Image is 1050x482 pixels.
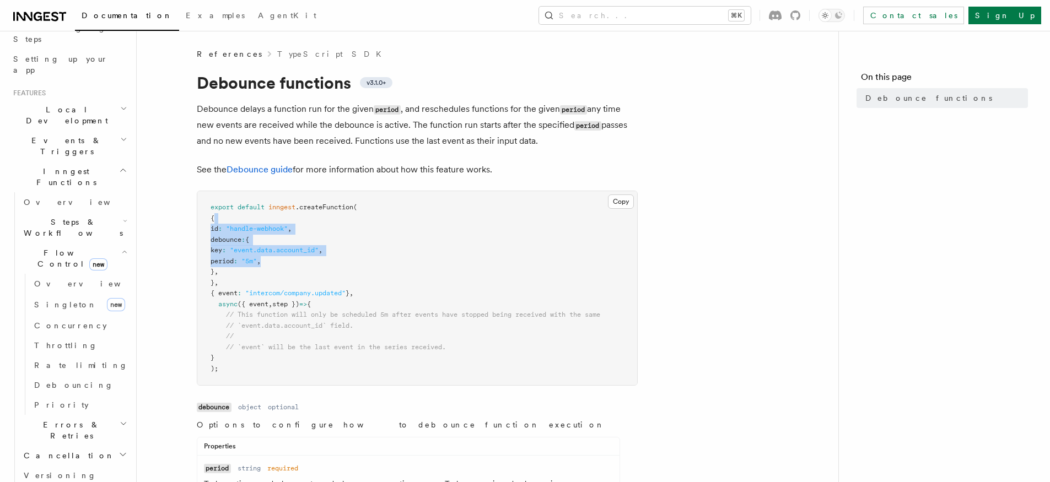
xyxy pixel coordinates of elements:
[30,375,130,395] a: Debouncing
[226,311,600,318] span: // This function will only be scheduled 5m after events have stopped being received with the same
[13,55,108,74] span: Setting up your app
[9,161,130,192] button: Inngest Functions
[574,121,601,131] code: period
[353,203,357,211] span: (
[245,236,249,243] span: {
[19,243,130,274] button: Flow Controlnew
[107,298,125,311] span: new
[238,289,241,297] span: :
[214,279,218,286] span: ,
[9,49,130,80] a: Setting up your app
[9,166,119,188] span: Inngest Functions
[9,131,130,161] button: Events & Triggers
[272,300,299,308] span: step })
[211,268,214,275] span: }
[24,471,96,480] span: Versioning
[19,212,130,243] button: Steps & Workflows
[197,101,638,149] p: Debounce delays a function run for the given , and reschedules functions for the given any time n...
[9,104,120,126] span: Local Development
[9,135,120,157] span: Events & Triggers
[30,335,130,355] a: Throttling
[9,18,130,49] a: Leveraging Steps
[226,322,353,329] span: // `event.data.account_id` field.
[277,48,388,59] a: TypeScript SDK
[24,198,137,207] span: Overview
[238,464,261,473] dd: string
[288,225,292,232] span: ,
[34,321,107,330] span: Concurrency
[197,403,231,412] code: debounce
[267,464,298,473] dd: required
[19,247,121,269] span: Flow Control
[222,246,226,254] span: :
[257,257,261,265] span: ,
[819,9,845,22] button: Toggle dark mode
[30,316,130,335] a: Concurrency
[218,225,222,232] span: :
[34,341,98,350] span: Throttling
[211,246,222,254] span: key
[861,88,1028,108] a: Debounce functions
[34,400,89,409] span: Priority
[30,274,130,294] a: Overview
[251,3,323,30] a: AgentKit
[89,258,107,270] span: new
[268,403,299,411] dd: optional
[34,300,97,309] span: Singleton
[82,11,173,20] span: Documentation
[30,355,130,375] a: Rate limiting
[319,246,322,254] span: ,
[861,71,1028,88] h4: On this page
[197,419,620,430] p: Options to configure how to debounce function execution
[34,279,148,288] span: Overview
[211,279,214,286] span: }
[30,395,130,415] a: Priority
[186,11,245,20] span: Examples
[211,214,214,222] span: {
[197,162,638,177] p: See the for more information about how this feature works.
[241,236,245,243] span: :
[218,300,238,308] span: async
[245,289,346,297] span: "intercom/company.updated"
[211,289,238,297] span: { event
[204,464,231,473] code: period
[241,257,257,265] span: "5m"
[19,274,130,415] div: Flow Controlnew
[346,289,349,297] span: }
[258,11,316,20] span: AgentKit
[238,300,268,308] span: ({ event
[75,3,179,31] a: Documentation
[211,365,218,372] span: );
[19,415,130,446] button: Errors & Retries
[227,164,293,175] a: Debounce guide
[729,10,744,21] kbd: ⌘K
[197,48,262,59] span: References
[230,246,319,254] span: "event.data.account_id"
[268,203,295,211] span: inngest
[19,419,120,441] span: Errors & Retries
[19,446,130,465] button: Cancellation
[863,7,964,24] a: Contact sales
[608,194,634,209] button: Copy
[234,257,238,265] span: :
[34,361,128,370] span: Rate limiting
[211,203,234,211] span: export
[295,203,353,211] span: .createFunction
[34,381,114,389] span: Debouncing
[19,450,115,461] span: Cancellation
[9,100,130,131] button: Local Development
[539,7,751,24] button: Search...⌘K
[197,442,620,456] div: Properties
[307,300,311,308] span: {
[374,105,401,115] code: period
[19,216,123,239] span: Steps & Workflows
[211,225,218,232] span: id
[197,73,638,93] h1: Debounce functions
[238,403,261,411] dd: object
[299,300,307,308] span: =>
[349,289,353,297] span: ,
[9,89,46,98] span: Features
[211,354,214,361] span: }
[865,93,992,104] span: Debounce functions
[226,225,288,232] span: "handle-webhook"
